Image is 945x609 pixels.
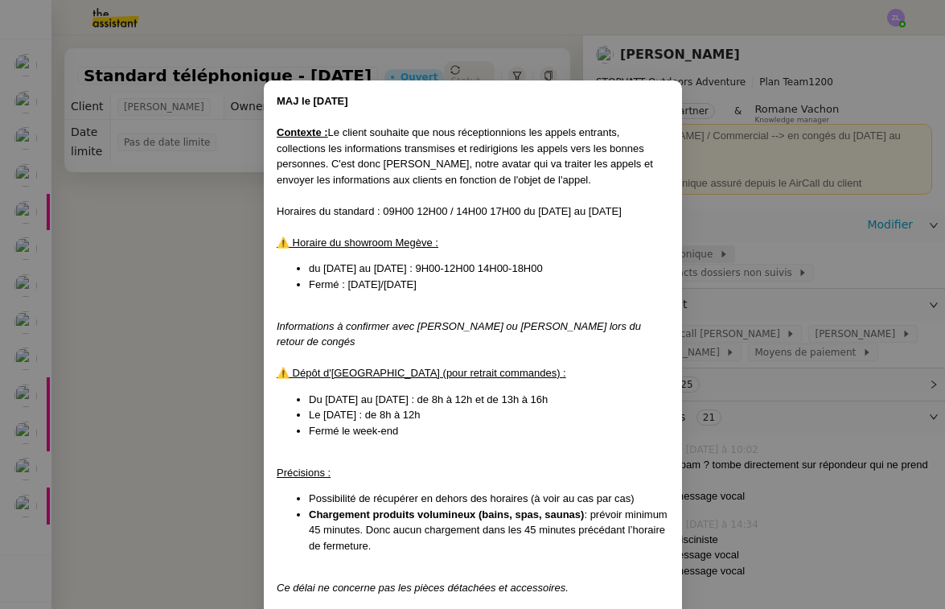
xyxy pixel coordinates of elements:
em: Informations à confirmer avec [PERSON_NAME] ou [PERSON_NAME] lors du retour de congés [277,320,641,348]
u: ⚠️ Dépôt d'[GEOGRAPHIC_DATA] (pour retrait commandes) : [277,367,566,379]
u: ⚠️ Horaire du showroom Megève : [277,237,438,249]
span: Le client souhaite que nous réceptionnions les appels entrants, collections les informations tran... [277,126,653,186]
strong: Chargement produits volumineux (bains, spas, saunas) [309,508,584,521]
li: Le [DATE] : de 8h à 12h [309,407,669,423]
li: Possibilité de récupérer en dehors des horaires (à voir au cas par cas) [309,491,669,507]
u: Contexte : [277,126,328,138]
li: Du [DATE] au [DATE] : de 8h à 12h et de 13h à 16h [309,392,669,408]
strong: MAJ le [DATE] [277,95,348,107]
li: Fermé : [DATE]/[DATE] [309,277,669,293]
u: Précisions : [277,467,331,479]
div: Horaires du standard : 09H00 12H00 / 14H00 17H00 du [DATE] au [DATE] [277,204,669,220]
li: : prévoir minimum 45 minutes. Donc aucun chargement dans les 45 minutes précédant l’horaire de fe... [309,507,669,554]
em: Ce délai ne concerne pas les pièces détachées et accessoires. [277,582,569,594]
li: du [DATE] au [DATE] : 9H00-12H00 14H00-18H00 [309,261,669,277]
li: Fermé le week-end [309,423,669,439]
